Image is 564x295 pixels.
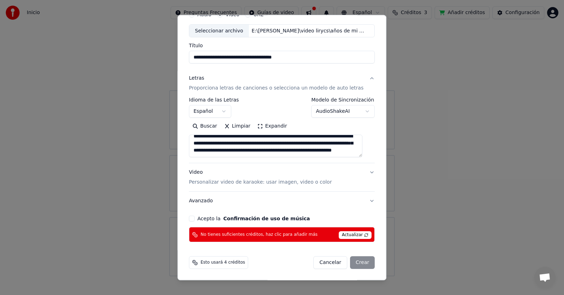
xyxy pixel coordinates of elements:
[189,164,375,192] button: VideoPersonalizar video de karaoke: usar imagen, video o color
[197,216,310,221] label: Acepto la
[314,257,348,269] button: Cancelar
[249,27,369,35] div: E:\[PERSON_NAME]\video lirycs\años de mi viejo\[PERSON_NAME] años de mi viejo (final).mp4
[189,98,375,163] div: LetrasProporciona letras de canciones o selecciona un modelo de auto letras
[226,12,239,17] label: Video
[339,232,372,239] span: Actualizar
[189,43,375,48] label: Título
[254,121,291,132] button: Expandir
[312,98,375,103] label: Modelo de Sincronización
[189,98,239,103] label: Idioma de las Letras
[201,260,245,266] span: Esto usará 4 créditos
[189,192,375,210] button: Avanzado
[189,25,249,37] div: Seleccionar archivo
[189,169,332,186] div: Video
[189,69,375,98] button: LetrasProporciona letras de canciones o selecciona un modelo de auto letras
[189,179,332,186] p: Personalizar video de karaoke: usar imagen, video o color
[201,232,318,238] span: No tienes suficientes créditos, haz clic para añadir más
[189,85,363,92] p: Proporciona letras de canciones o selecciona un modelo de auto letras
[223,216,310,221] button: Acepto la
[189,75,204,82] div: Letras
[253,12,263,17] label: URL
[189,121,221,132] button: Buscar
[221,121,254,132] button: Limpiar
[197,12,211,17] label: Audio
